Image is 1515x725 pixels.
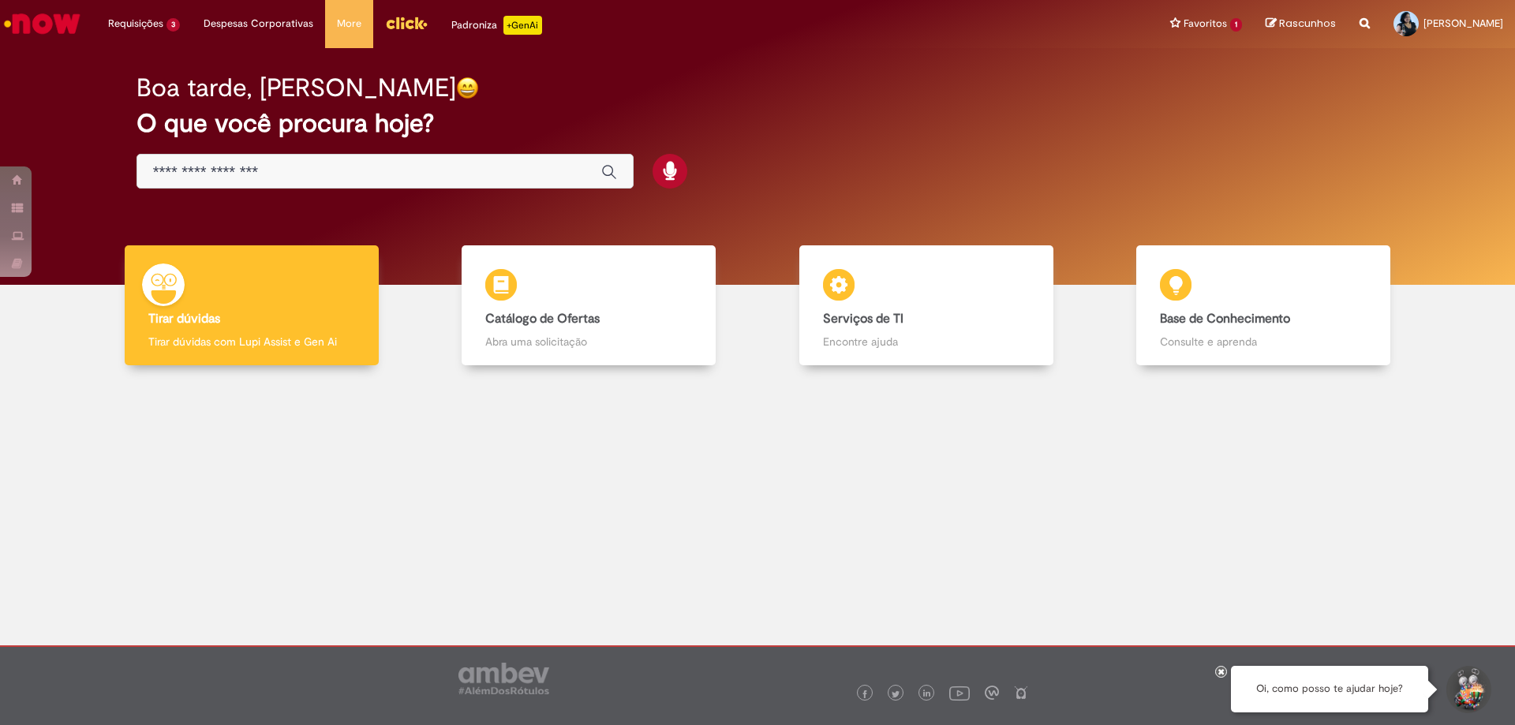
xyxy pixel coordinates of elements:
a: Serviços de TI Encontre ajuda [757,245,1095,366]
span: Rascunhos [1279,16,1336,31]
img: logo_footer_twitter.png [892,690,900,698]
a: Rascunhos [1266,17,1336,32]
h2: O que você procura hoje? [137,110,1379,137]
img: logo_footer_youtube.png [949,682,970,703]
p: Consulte e aprenda [1160,334,1367,349]
img: logo_footer_workplace.png [985,686,999,700]
img: happy-face.png [456,77,479,99]
b: Base de Conhecimento [1160,311,1290,327]
span: Despesas Corporativas [204,16,313,32]
b: Catálogo de Ofertas [485,311,600,327]
a: Tirar dúvidas Tirar dúvidas com Lupi Assist e Gen Ai [83,245,421,366]
a: Base de Conhecimento Consulte e aprenda [1095,245,1433,366]
p: Tirar dúvidas com Lupi Assist e Gen Ai [148,334,355,349]
span: Favoritos [1184,16,1227,32]
img: click_logo_yellow_360x200.png [385,11,428,35]
span: More [337,16,361,32]
img: logo_footer_facebook.png [861,690,869,698]
span: [PERSON_NAME] [1423,17,1503,30]
span: Requisições [108,16,163,32]
div: Oi, como posso te ajudar hoje? [1231,666,1428,712]
span: 1 [1230,18,1242,32]
b: Tirar dúvidas [148,311,220,327]
img: logo_footer_naosei.png [1014,686,1028,700]
a: Catálogo de Ofertas Abra uma solicitação [421,245,758,366]
img: ServiceNow [2,8,83,39]
span: 3 [166,18,180,32]
img: logo_footer_ambev_rotulo_gray.png [458,663,549,694]
p: Encontre ajuda [823,334,1030,349]
b: Serviços de TI [823,311,903,327]
p: +GenAi [503,16,542,35]
h2: Boa tarde, [PERSON_NAME] [137,74,456,102]
p: Abra uma solicitação [485,334,692,349]
img: logo_footer_linkedin.png [923,689,931,699]
div: Padroniza [451,16,542,35]
button: Iniciar Conversa de Suporte [1444,666,1491,713]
